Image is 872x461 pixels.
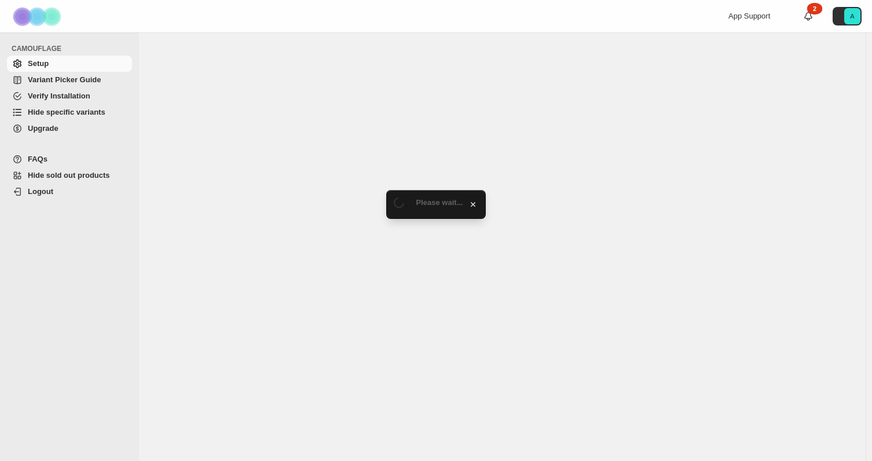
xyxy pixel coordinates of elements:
span: Upgrade [28,124,58,133]
a: FAQs [7,151,132,167]
a: Hide sold out products [7,167,132,184]
img: Camouflage [9,1,67,32]
span: Hide sold out products [28,171,110,180]
div: 2 [807,3,822,14]
button: Avatar with initials A [833,7,862,25]
span: FAQs [28,155,47,163]
text: A [850,13,855,20]
a: Setup [7,56,132,72]
span: Please wait... [416,198,463,207]
span: Variant Picker Guide [28,75,101,84]
a: Logout [7,184,132,200]
a: Upgrade [7,120,132,137]
span: App Support [728,12,770,20]
span: Hide specific variants [28,108,105,116]
span: Verify Installation [28,92,90,100]
span: CAMOUFLAGE [12,44,133,53]
a: Variant Picker Guide [7,72,132,88]
span: Setup [28,59,49,68]
a: Verify Installation [7,88,132,104]
span: Logout [28,187,53,196]
a: 2 [803,10,814,22]
span: Avatar with initials A [844,8,860,24]
a: Hide specific variants [7,104,132,120]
